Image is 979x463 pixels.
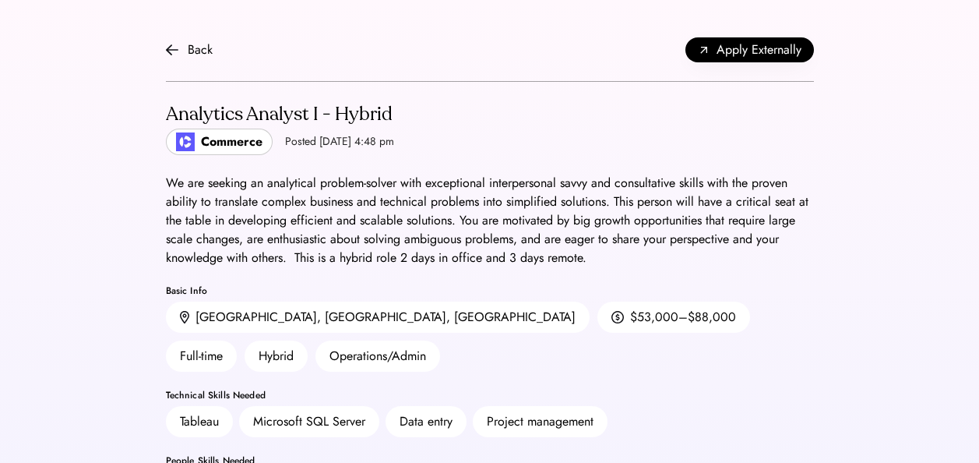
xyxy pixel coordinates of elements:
[201,133,262,151] div: Commerce
[315,341,440,372] div: Operations/Admin
[166,286,814,295] div: Basic Info
[180,311,189,324] img: location.svg
[180,412,219,431] div: Tableau
[611,310,624,324] img: money.svg
[166,102,394,127] div: Analytics Analyst I - Hybrid
[245,341,308,372] div: Hybrid
[630,308,736,327] div: $53,000–$88,000
[166,44,178,56] img: arrow-back.svg
[717,41,801,59] span: Apply Externally
[253,412,365,431] div: Microsoft SQL Server
[166,174,814,267] div: We are seeking an analytical problem-solver with exceptional interpersonal savvy and consultative...
[400,412,453,431] div: Data entry
[166,391,814,400] div: Technical Skills Needed
[285,134,394,150] div: Posted [DATE] 4:48 pm
[487,412,593,431] div: Project management
[188,41,213,59] div: Back
[685,37,814,62] button: Apply Externally
[166,341,237,372] div: Full-time
[176,133,195,151] img: poweredbycommerce_logo.jpeg
[195,308,576,327] div: [GEOGRAPHIC_DATA], [GEOGRAPHIC_DATA], [GEOGRAPHIC_DATA]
